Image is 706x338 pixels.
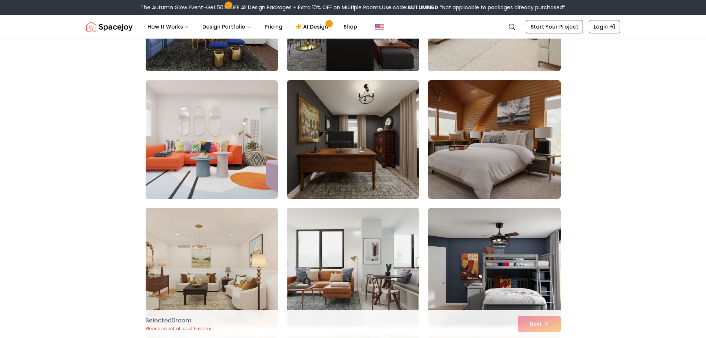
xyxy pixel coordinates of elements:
nav: Global [86,15,620,39]
a: Shop [338,19,363,34]
div: The Autumn Glow Event-Get 50% OFF All Design Packages + Extra 10% OFF on Multiple Rooms. [140,4,566,11]
a: Start Your Project [526,20,583,33]
button: Design Portfolio [196,19,257,34]
img: Room room-8 [287,208,419,326]
img: Spacejoy Logo [86,19,133,34]
a: Pricing [259,19,288,34]
a: Login [589,20,620,33]
a: AI Design [290,19,336,34]
nav: Main [142,19,363,34]
span: *Not applicable to packages already purchased* [438,4,566,11]
img: Room room-5 [287,80,419,199]
img: Room room-6 [425,77,564,202]
p: Selected 0 room [146,316,213,325]
img: Room room-9 [428,208,560,326]
img: Room room-4 [146,80,278,199]
a: Spacejoy [86,19,133,34]
span: Use code: [382,4,438,11]
button: How It Works [142,19,195,34]
img: United States [375,22,384,31]
img: Room room-7 [146,208,278,326]
p: Please select at least 5 rooms [146,326,213,332]
b: AUTUMN50 [407,4,438,11]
